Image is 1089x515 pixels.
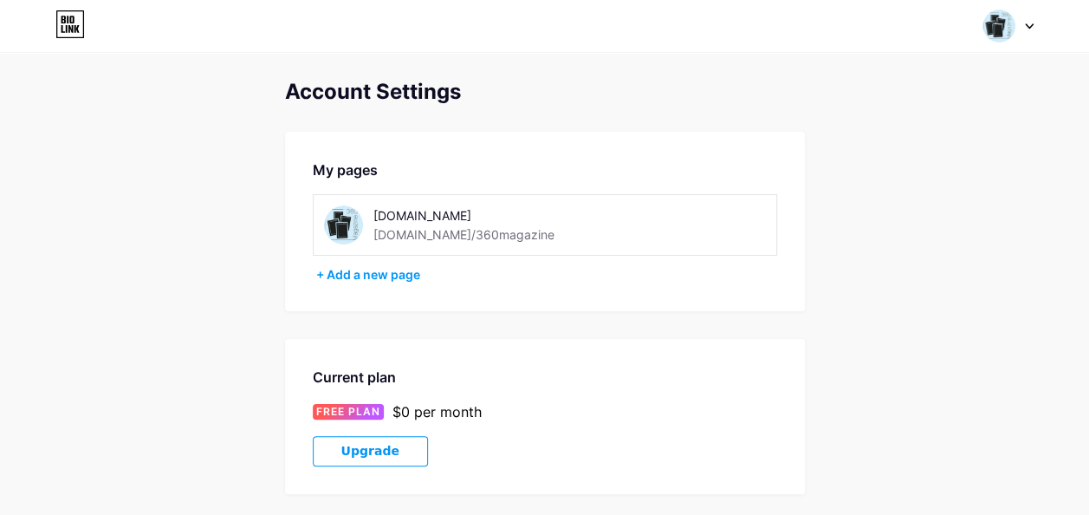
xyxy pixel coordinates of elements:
div: [DOMAIN_NAME]/360magazine [373,225,554,244]
button: Upgrade [313,436,428,466]
img: 360magazine [324,205,363,244]
img: juliswelt [982,10,1015,42]
div: My pages [313,160,777,180]
div: $0 per month [392,401,482,422]
div: [DOMAIN_NAME] [373,206,619,225]
div: Account Settings [285,80,805,104]
div: + Add a new page [316,266,777,284]
span: Upgrade [341,444,399,459]
div: Current plan [313,367,777,388]
span: FREE PLAN [316,404,380,420]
